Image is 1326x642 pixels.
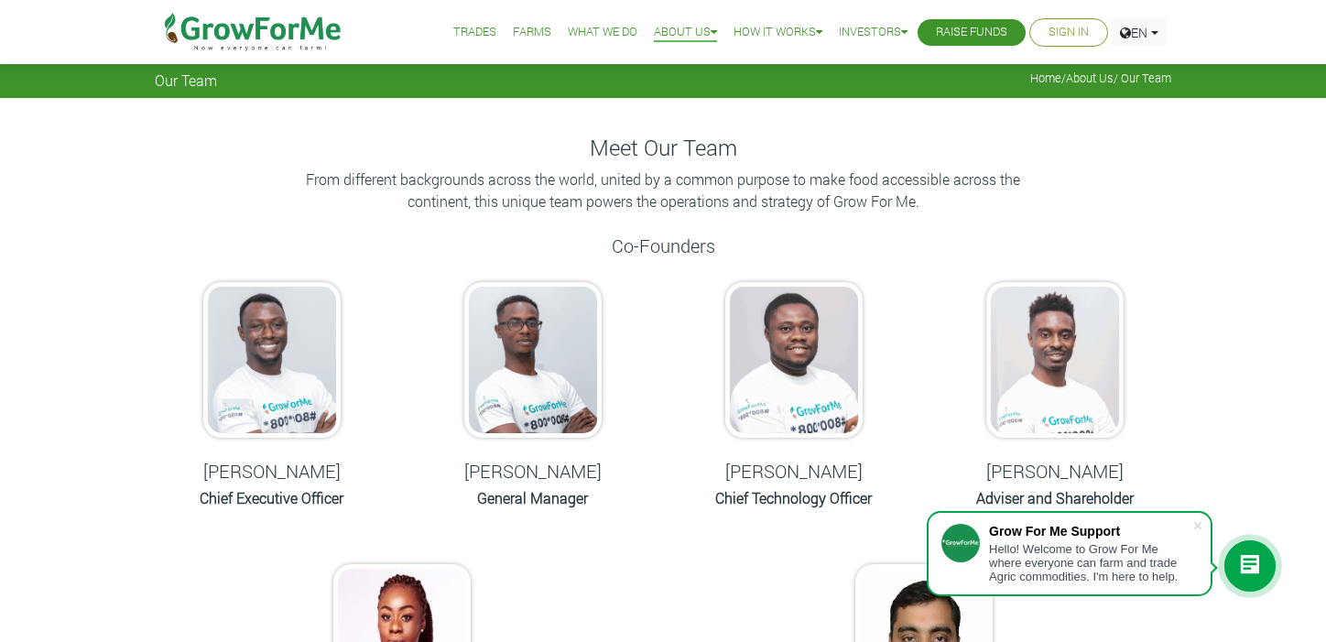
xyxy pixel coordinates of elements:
img: growforme image [464,282,602,438]
h5: [PERSON_NAME] [164,460,379,482]
a: Investors [839,23,908,42]
img: growforme image [725,282,863,438]
p: From different backgrounds across the world, united by a common purpose to make food accessible a... [297,169,1029,212]
a: About Us [1066,71,1114,85]
a: EN [1112,18,1167,47]
h5: Co-Founders [155,234,1171,256]
h6: Adviser and Shareholder [947,489,1162,506]
a: Home [1030,71,1061,85]
h5: [PERSON_NAME] [686,460,901,482]
a: How it Works [734,23,822,42]
h4: Meet Our Team [155,135,1171,161]
span: / / Our Team [1030,71,1171,85]
img: growforme image [203,282,341,438]
span: Our Team [155,71,217,89]
a: Raise Funds [936,23,1007,42]
a: Farms [513,23,551,42]
a: What We Do [568,23,637,42]
a: Trades [453,23,496,42]
h5: [PERSON_NAME] [947,460,1162,482]
div: Hello! Welcome to Grow For Me where everyone can farm and trade Agric commodities. I'm here to help. [989,542,1192,583]
h5: [PERSON_NAME] [425,460,640,482]
a: Sign In [1049,23,1089,42]
h6: General Manager [425,489,640,506]
h6: Chief Executive Officer [164,489,379,506]
h6: Chief Technology Officer [686,489,901,506]
img: growforme image [986,282,1124,438]
div: Grow For Me Support [989,524,1192,539]
a: About Us [654,23,717,42]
